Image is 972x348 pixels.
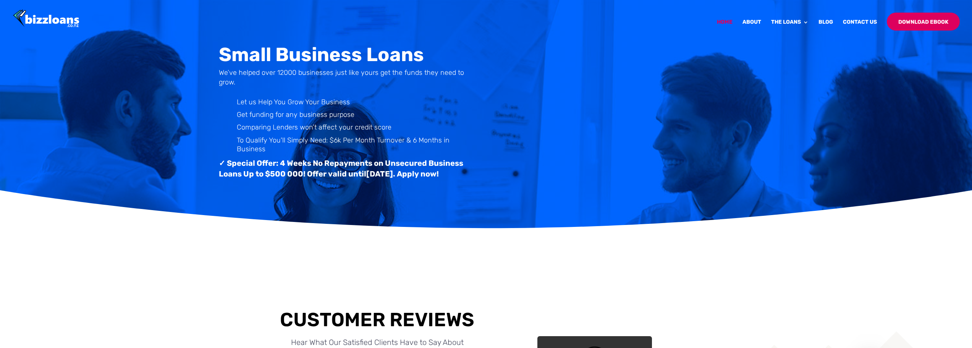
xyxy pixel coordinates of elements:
[219,68,472,91] h4: We’ve helped over 12000 businesses just like yours get the funds they need to grow.
[843,19,877,37] a: Contact Us
[13,10,79,28] img: Bizzloans New Zealand
[237,110,354,119] span: Get funding for any business purpose
[717,19,733,37] a: Home
[219,45,472,68] h1: Small Business Loans
[237,123,391,131] span: Comparing Lenders won’t affect your credit score
[280,308,475,331] h3: Customer Reviews
[818,19,833,37] a: Blog
[771,19,809,37] a: The Loans
[237,98,350,106] span: Let us Help You Grow Your Business
[887,13,960,31] a: Download Ebook
[219,158,472,184] h3: ✓ Special Offer: 4 Weeks No Repayments on Unsecured Business Loans Up to $500 000! Offer valid un...
[742,19,761,37] a: About
[366,169,393,178] span: [DATE]
[237,136,450,153] span: To Qualify You'll Simply Need: $6k Per Month Turnover & 6 Months in Business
